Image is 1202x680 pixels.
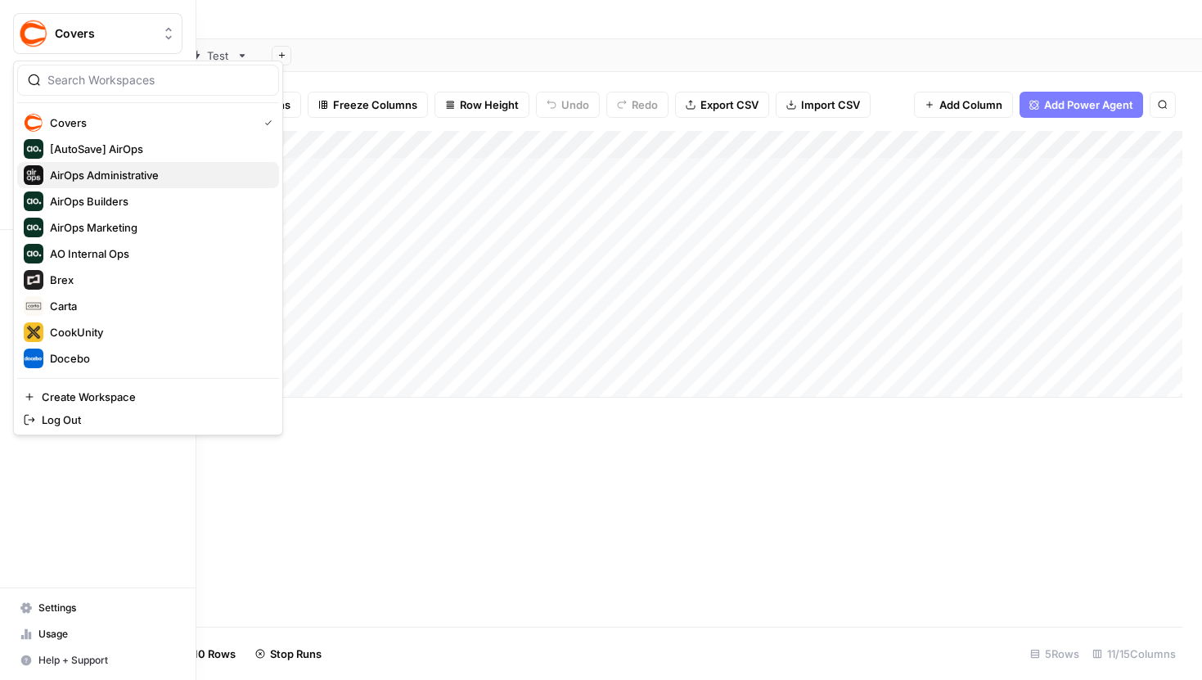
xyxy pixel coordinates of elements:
button: Undo [536,92,600,118]
div: Workspace: Covers [13,61,283,435]
span: Export CSV [700,97,759,113]
button: Workspace: Covers [13,13,182,54]
button: Help + Support [13,647,182,673]
button: Redo [606,92,669,118]
span: Log Out [42,412,266,428]
a: Test [175,39,262,72]
span: AirOps Administrative [50,167,266,183]
button: Import CSV [776,92,871,118]
span: Add 10 Rows [170,646,236,662]
img: AO Internal Ops Logo [24,244,43,263]
a: Create Workspace [17,385,279,408]
img: CookUnity Logo [24,322,43,342]
div: 11/15 Columns [1086,641,1182,667]
span: Freeze Columns [333,97,417,113]
a: Usage [13,621,182,647]
span: Stop Runs [270,646,322,662]
span: Usage [38,627,175,642]
a: Settings [13,595,182,621]
button: Add Column [914,92,1013,118]
span: Covers [55,25,154,42]
span: Add Power Agent [1044,97,1133,113]
button: Stop Runs [245,641,331,667]
div: Test [207,47,230,64]
img: [AutoSave] AirOps Logo [24,139,43,159]
span: AirOps Builders [50,193,266,209]
button: Freeze Columns [308,92,428,118]
img: Docebo Logo [24,349,43,368]
span: Help + Support [38,653,175,668]
span: Import CSV [801,97,860,113]
button: Add Power Agent [1020,92,1143,118]
img: AirOps Marketing Logo [24,218,43,237]
img: Covers Logo [19,19,48,48]
span: Redo [632,97,658,113]
span: Add Column [939,97,1002,113]
span: Docebo [50,350,266,367]
button: Row Height [434,92,529,118]
span: [AutoSave] AirOps [50,141,266,157]
span: CookUnity [50,324,266,340]
img: AirOps Builders Logo [24,191,43,211]
span: AO Internal Ops [50,245,266,262]
span: AirOps Marketing [50,219,266,236]
button: Export CSV [675,92,769,118]
img: Covers Logo [24,113,43,133]
span: Brex [50,272,266,288]
span: Create Workspace [42,389,266,405]
span: Covers [50,115,251,131]
div: 5 Rows [1024,641,1086,667]
span: Carta [50,298,266,314]
span: Row Height [460,97,519,113]
span: Undo [561,97,589,113]
img: Carta Logo [24,296,43,316]
input: Search Workspaces [47,72,268,88]
a: Log Out [17,408,279,431]
img: AirOps Administrative Logo [24,165,43,185]
span: Settings [38,601,175,615]
img: Brex Logo [24,270,43,290]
